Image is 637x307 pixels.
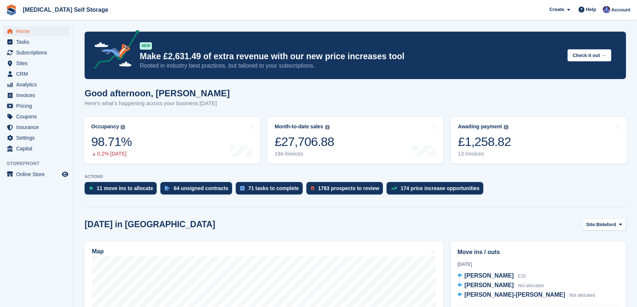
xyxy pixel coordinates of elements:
span: Tasks [16,37,60,47]
div: 98.71% [91,134,132,149]
p: Rooted in industry best practices, but tailored to your subscriptions. [140,62,562,70]
img: stora-icon-8386f47178a22dfd0bd8f6a31ec36ba5ce8667c1dd55bd0f319d3a0aa187defe.svg [6,4,17,15]
a: Occupancy 98.71% 0.2% [DATE] [84,117,260,164]
span: Not allocated [569,293,595,298]
a: menu [4,143,70,154]
h2: Move ins / outs [458,248,619,257]
h2: [DATE] in [GEOGRAPHIC_DATA] [85,219,215,229]
img: Helen Walker [603,6,610,13]
a: menu [4,169,70,179]
a: [PERSON_NAME] E20 [458,271,526,281]
a: Awaiting payment £1,258.82 13 invoices [451,117,627,164]
a: menu [4,37,70,47]
span: Account [611,6,630,14]
div: Month-to-date sales [275,124,323,130]
span: Create [549,6,564,13]
a: menu [4,69,70,79]
div: 71 tasks to complete [248,185,299,191]
a: menu [4,101,70,111]
img: move_ins_to_allocate_icon-fdf77a2bb77ea45bf5b3d319d69a93e2d87916cf1d5bf7949dd705db3b84f3ca.svg [89,186,93,190]
a: menu [4,122,70,132]
img: icon-info-grey-7440780725fd019a000dd9b08b2336e03edf1995a4989e88bcd33f0948082b44.svg [504,125,508,129]
a: [PERSON_NAME]-[PERSON_NAME] Not allocated [458,290,595,300]
a: menu [4,58,70,68]
a: 174 price increase opportunities [387,182,487,198]
a: menu [4,133,70,143]
span: [PERSON_NAME] [465,282,514,288]
p: Here's what's happening across your business [DATE] [85,99,230,108]
a: [PERSON_NAME] Not allocated [458,281,544,290]
a: menu [4,79,70,90]
a: Preview store [61,170,70,179]
h2: Map [92,248,104,255]
span: [PERSON_NAME]-[PERSON_NAME] [465,292,565,298]
div: 194 invoices [275,151,334,157]
div: 13 invoices [458,151,511,157]
img: icon-info-grey-7440780725fd019a000dd9b08b2336e03edf1995a4989e88bcd33f0948082b44.svg [325,125,330,129]
img: icon-info-grey-7440780725fd019a000dd9b08b2336e03edf1995a4989e88bcd33f0948082b44.svg [121,125,125,129]
button: Check it out → [567,49,611,61]
span: Home [16,26,60,36]
img: price_increase_opportunities-93ffe204e8149a01c8c9dc8f82e8f89637d9d84a8eef4429ea346261dce0b2c0.svg [391,187,397,190]
a: Month-to-date sales £27,706.88 194 invoices [267,117,444,164]
span: Online Store [16,169,60,179]
img: price-adjustments-announcement-icon-8257ccfd72463d97f412b2fc003d46551f7dbcb40ab6d574587a9cd5c0d94... [88,30,139,72]
span: Coupons [16,111,60,122]
span: Invoices [16,90,60,100]
a: menu [4,111,70,122]
div: 64 unsigned contracts [174,185,228,191]
div: 174 price increase opportunities [401,185,480,191]
p: Make £2,631.49 of extra revenue with our new price increases tool [140,51,562,62]
div: Awaiting payment [458,124,502,130]
div: £1,258.82 [458,134,511,149]
span: Capital [16,143,60,154]
p: ACTIONS [85,174,626,179]
span: E20 [518,274,526,279]
img: contract_signature_icon-13c848040528278c33f63329250d36e43548de30e8caae1d1a13099fd9432cc5.svg [165,186,170,190]
img: task-75834270c22a3079a89374b754ae025e5fb1db73e45f91037f5363f120a921f8.svg [240,186,245,190]
span: Insurance [16,122,60,132]
span: CRM [16,69,60,79]
span: Subscriptions [16,47,60,58]
h1: Good afternoon, [PERSON_NAME] [85,88,230,98]
div: 0.2% [DATE] [91,151,132,157]
a: menu [4,47,70,58]
div: [DATE] [458,261,619,268]
a: 64 unsigned contracts [160,182,236,198]
span: [PERSON_NAME] [465,272,514,279]
a: [MEDICAL_DATA] Self Storage [20,4,111,16]
div: NEW [140,42,152,50]
div: 11 move ins to allocate [97,185,153,191]
a: menu [4,26,70,36]
div: Occupancy [91,124,119,130]
span: Analytics [16,79,60,90]
div: £27,706.88 [275,134,334,149]
img: prospect-51fa495bee0391a8d652442698ab0144808aea92771e9ea1ae160a38d050c398.svg [311,186,314,190]
span: Settings [16,133,60,143]
span: Pricing [16,101,60,111]
span: Not allocated [518,283,544,288]
a: 71 tasks to complete [236,182,306,198]
a: menu [4,90,70,100]
a: 1783 prospects to review [306,182,387,198]
span: Site: [586,221,597,228]
button: Site: Bideford [582,218,626,231]
span: Storefront [7,160,73,167]
span: Sites [16,58,60,68]
span: Bideford [597,221,616,228]
span: Help [586,6,596,13]
div: 1783 prospects to review [318,185,380,191]
a: 11 move ins to allocate [85,182,160,198]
